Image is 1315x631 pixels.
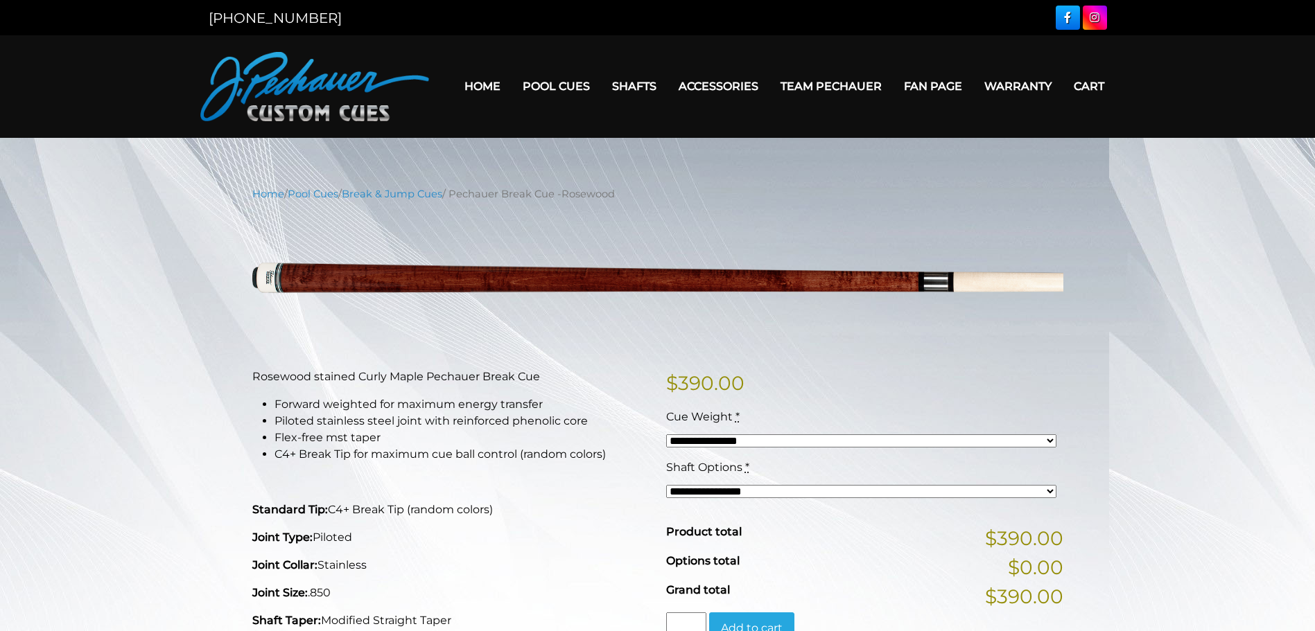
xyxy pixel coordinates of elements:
[252,529,650,546] p: Piloted
[252,188,284,200] a: Home
[209,10,342,26] a: [PHONE_NUMBER]
[1063,69,1115,104] a: Cart
[985,582,1063,611] span: $390.00
[252,557,650,574] p: Stainless
[252,531,313,544] strong: Joint Type:
[668,69,769,104] a: Accessories
[252,558,317,571] strong: Joint Collar:
[252,212,1063,347] img: pechauer-break-rosewood-new.png
[252,614,321,627] strong: Shaft Taper:
[252,586,308,599] strong: Joint Size:
[666,371,744,395] bdi: 390.00
[893,69,973,104] a: Fan Page
[769,69,893,104] a: Team Pechauer
[601,69,668,104] a: Shafts
[745,461,749,474] abbr: required
[275,413,650,429] li: Piloted stainless steel joint with reinforced phenolic core
[666,554,740,567] span: Options total
[666,461,742,474] span: Shaft Options
[200,52,429,121] img: Pechauer Custom Cues
[666,371,678,395] span: $
[252,503,328,516] strong: Standard Tip:
[512,69,601,104] a: Pool Cues
[985,524,1063,553] span: $390.00
[342,188,442,200] a: Break & Jump Cues
[288,188,338,200] a: Pool Cues
[666,583,730,596] span: Grand total
[666,525,742,538] span: Product total
[275,429,650,446] li: Flex-free mst taper
[275,446,650,463] li: C4+ Break Tip for maximum cue ball control (random colors)
[275,396,650,413] li: Forward weighted for maximum energy transfer
[735,410,740,423] abbr: required
[252,585,650,601] p: .850
[453,69,512,104] a: Home
[1008,553,1063,582] span: $0.00
[252,186,1063,202] nav: Breadcrumb
[252,368,650,385] p: Rosewood stained Curly Maple Pechauer Break Cue
[252,612,650,629] p: Modified Straight Taper
[973,69,1063,104] a: Warranty
[252,501,650,518] p: C4+ Break Tip (random colors)
[666,410,733,423] span: Cue Weight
